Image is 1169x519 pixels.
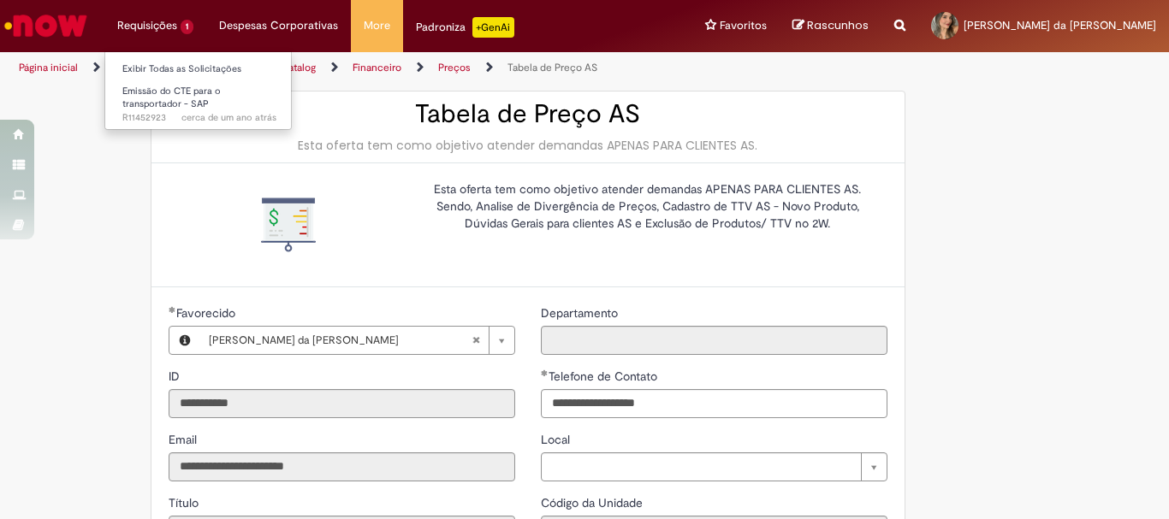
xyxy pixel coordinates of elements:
[472,17,514,38] p: +GenAi
[169,432,200,447] span: Somente leitura - Email
[169,495,202,510] span: Somente leitura - Título
[807,17,869,33] span: Rascunhos
[169,369,183,384] span: Somente leitura - ID
[169,306,176,313] span: Obrigatório Preenchido
[364,17,390,34] span: More
[169,137,887,154] div: Esta oferta tem como objetivo atender demandas APENAS PARA CLIENTES AS.
[169,100,887,128] h2: Tabela de Preço AS
[105,82,294,119] a: Aberto R11452923 : Emissão do CTE para o transportador - SAP
[169,431,200,448] label: Somente leitura - Email
[122,85,221,111] span: Emissão do CTE para o transportador - SAP
[720,17,767,34] span: Favoritos
[541,452,887,481] a: Limpar campo Local
[117,17,177,34] span: Requisições
[19,61,78,74] a: Página inicial
[176,305,239,321] span: Necessários - Favorecido
[964,18,1156,32] span: [PERSON_NAME] da [PERSON_NAME]
[122,111,276,125] span: R11452923
[353,61,401,74] a: Financeiro
[541,389,887,418] input: Telefone de Contato
[2,9,90,43] img: ServiceNow
[105,60,294,79] a: Exibir Todas as Solicitações
[169,494,202,511] label: Somente leitura - Título
[169,368,183,385] label: Somente leitura - ID
[169,327,200,354] button: Favorecido, Visualizar este registro Ana Diniz da Silva Santiago
[507,61,597,74] a: Tabela de Preço AS
[541,432,573,447] span: Local
[181,111,276,124] span: cerca de um ano atrás
[169,389,515,418] input: ID
[104,51,292,130] ul: Requisições
[438,61,471,74] a: Preços
[13,52,767,84] ul: Trilhas de página
[416,17,514,38] div: Padroniza
[549,369,661,384] span: Telefone de Contato
[209,327,472,354] span: [PERSON_NAME] da [PERSON_NAME]
[541,495,646,510] span: Somente leitura - Código da Unidade
[541,304,621,321] label: Somente leitura - Departamento
[200,327,514,354] a: [PERSON_NAME] da [PERSON_NAME]Limpar campo Favorecido
[792,18,869,34] a: Rascunhos
[169,452,515,481] input: Email
[541,305,621,321] span: Somente leitura - Departamento
[541,326,887,355] input: Departamento
[181,20,193,34] span: 1
[421,180,875,232] p: Esta oferta tem como objetivo atender demandas APENAS PARA CLIENTES AS. Sendo, Analise de Divergê...
[181,111,276,124] time: 04/05/2024 13:07:48
[541,494,646,511] label: Somente leitura - Código da Unidade
[463,327,489,354] abbr: Limpar campo Favorecido
[261,198,316,252] img: Tabela de Preço AS
[541,369,549,376] span: Obrigatório Preenchido
[219,17,338,34] span: Despesas Corporativas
